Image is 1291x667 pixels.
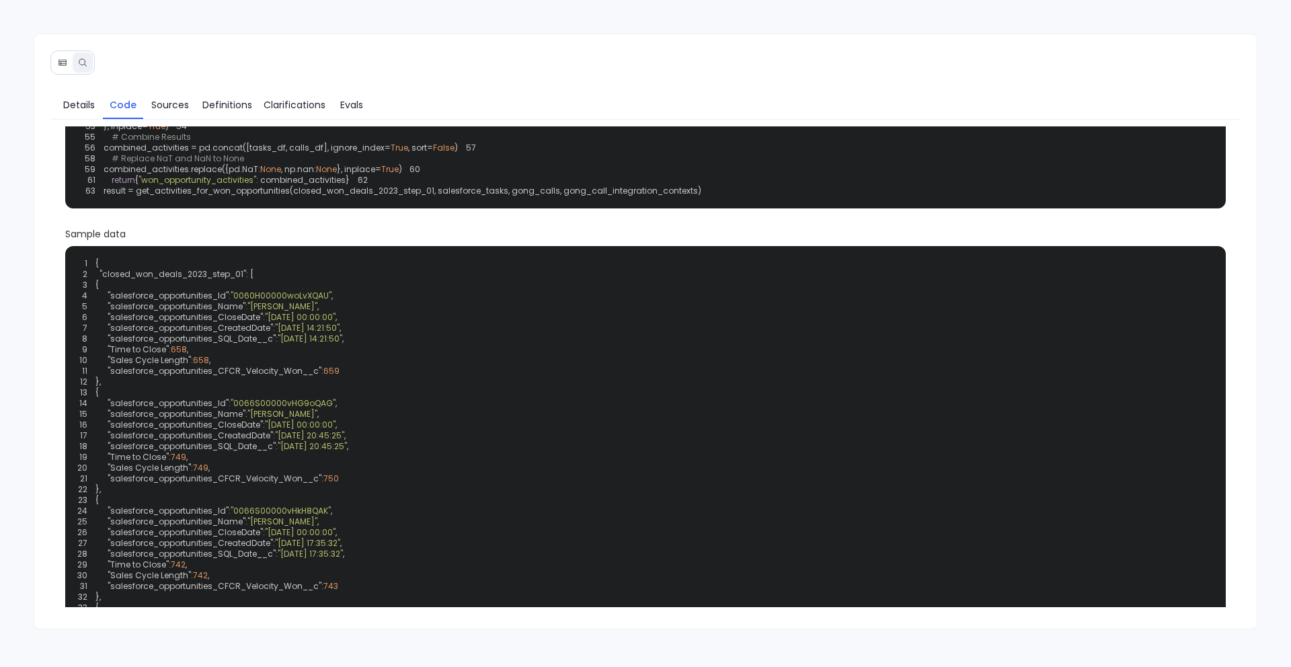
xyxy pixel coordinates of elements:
[171,452,186,463] span: 749
[108,452,169,463] span: "Time to Close"
[340,538,342,549] span: ,
[108,312,263,323] span: "salesforce_opportunities_CloseDate"
[108,323,273,333] span: "salesforce_opportunities_CreatedDate"
[276,549,278,559] span: :
[104,163,260,175] span: combined_activities.replace({pd.NaT:
[256,174,350,186] span: : combined_activities}
[77,175,104,186] span: 61
[69,484,95,495] span: 22
[108,538,273,549] span: "salesforce_opportunities_CreatedDate"
[273,323,275,333] span: :
[331,290,333,301] span: ,
[391,142,408,153] span: True
[69,366,95,377] span: 11
[69,258,95,269] span: 1
[281,163,316,175] span: , np.nan:
[247,409,317,420] span: "[PERSON_NAME]"
[108,463,191,473] span: "Sales Cycle Length"
[69,527,95,538] span: 26
[69,570,95,581] span: 30
[231,398,336,409] span: "0066S00000vHG9oQAG"
[69,387,95,398] span: 13
[209,355,210,366] span: ,
[108,355,191,366] span: "Sales Cycle Length"
[69,484,1222,495] span: },
[69,549,95,559] span: 28
[191,570,193,581] span: :
[139,174,256,186] span: "won_opportunity_activities"
[108,344,169,355] span: "Time to Close"
[231,506,331,516] span: "0066S00000vHkH8QAK"
[69,473,95,484] span: 21
[265,527,336,538] span: "[DATE] 00:00:00"
[65,227,1226,241] span: Sample data
[317,409,319,420] span: ,
[229,506,231,516] span: :
[323,581,338,592] span: 743
[331,506,332,516] span: ,
[151,97,189,112] span: Sources
[186,559,187,570] span: ,
[108,581,321,592] span: "salesforce_opportunities_CFCR_Velocity_Won__c"
[108,527,263,538] span: "salesforce_opportunities_CloseDate"
[263,420,265,430] span: :
[323,366,340,377] span: 659
[247,516,317,527] span: "[PERSON_NAME]"
[108,398,229,409] span: "salesforce_opportunities_Id"
[69,581,95,592] span: 31
[343,549,344,559] span: ,
[350,175,376,186] span: 62
[229,290,231,301] span: :
[69,559,95,570] span: 29
[278,441,347,452] span: "[DATE] 20:45:25"
[278,333,342,344] span: "[DATE] 14:21:50"
[399,163,402,175] span: )
[69,301,95,312] span: 5
[246,269,253,280] span: : [
[171,559,186,570] span: 742
[186,452,188,463] span: ,
[69,387,1222,398] span: {
[69,377,95,387] span: 12
[104,142,391,153] span: combined_activities = pd.concat([tasks_df, calls_df], ignore_index=
[110,97,136,112] span: Code
[273,430,275,441] span: :
[104,120,148,132] span: }, inplace=
[100,269,246,280] span: "closed_won_deals_2023_step_01"
[321,473,323,484] span: :
[165,120,169,132] span: )
[336,420,337,430] span: ,
[69,420,95,430] span: 16
[275,323,340,333] span: "[DATE] 14:21:50"
[275,538,340,549] span: "[DATE] 17:35:32"
[69,441,95,452] span: 18
[108,366,321,377] span: "salesforce_opportunities_CFCR_Velocity_Won__c"
[112,153,244,164] span: # Replace NaT and NaN to None
[69,452,95,463] span: 19
[265,420,336,430] span: "[DATE] 00:00:00"
[77,164,104,175] span: 59
[69,344,95,355] span: 9
[191,355,193,366] span: :
[323,473,339,484] span: 750
[275,430,344,441] span: "[DATE] 20:45:25"
[69,290,95,301] span: 4
[77,132,104,143] span: 55
[108,290,229,301] span: "salesforce_opportunities_Id"
[321,581,323,592] span: :
[69,516,95,527] span: 25
[69,398,95,409] span: 14
[112,174,135,186] span: return
[276,441,278,452] span: :
[69,280,95,290] span: 3
[264,97,325,112] span: Clarifications
[208,570,209,581] span: ,
[245,409,247,420] span: :
[193,463,208,473] span: 749
[278,549,343,559] span: "[DATE] 17:35:32"
[317,516,319,527] span: ,
[402,164,428,175] span: 60
[247,301,317,312] span: "[PERSON_NAME]"
[108,516,245,527] span: "salesforce_opportunities_Name"
[108,473,321,484] span: "salesforce_opportunities_CFCR_Velocity_Won__c"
